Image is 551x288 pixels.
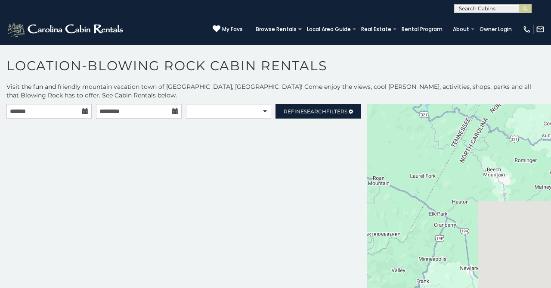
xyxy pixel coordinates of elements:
img: White-1-2.png [6,21,126,38]
a: About [449,23,474,35]
a: Browse Rentals [251,23,301,35]
img: mail-regular-white.png [536,25,545,34]
span: Search [304,108,326,115]
img: phone-regular-white.png [523,25,531,34]
a: My Favs [213,25,243,34]
a: Local Area Guide [303,23,355,35]
a: Real Estate [357,23,396,35]
a: RefineSearchFilters [275,104,361,119]
span: Refine Filters [284,108,347,115]
span: My Favs [222,25,243,33]
a: Rental Program [397,23,447,35]
a: Owner Login [475,23,516,35]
